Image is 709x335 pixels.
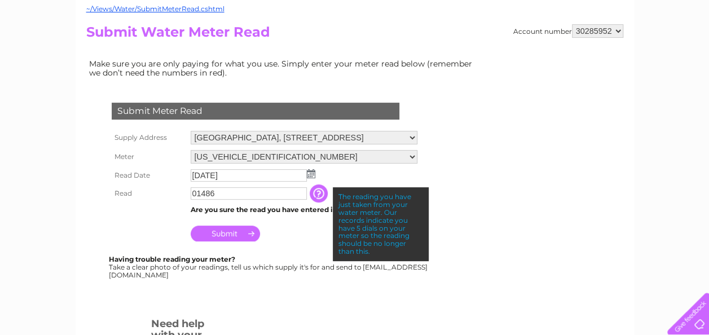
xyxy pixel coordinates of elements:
a: 0333 014 3131 [496,6,574,20]
a: Log out [672,48,698,56]
th: Read Date [109,166,188,184]
div: The reading you have just taken from your water meter. Our records indicate you have 5 dials on y... [333,187,429,261]
td: Are you sure the read you have entered is correct? [188,202,420,217]
div: Account number [513,24,623,38]
img: ... [307,169,315,178]
b: Having trouble reading your meter? [109,255,235,263]
div: Take a clear photo of your readings, tell us which supply it's for and send to [EMAIL_ADDRESS][DO... [109,255,429,279]
th: Read [109,184,188,202]
a: Telecoms [570,48,604,56]
a: Energy [539,48,563,56]
a: Contact [634,48,662,56]
a: Water [510,48,532,56]
input: Information [310,184,330,202]
a: ~/Views/Water/SubmitMeterRead.cshtml [86,5,224,13]
img: logo.png [25,29,82,64]
th: Meter [109,147,188,166]
a: Blog [611,48,627,56]
input: Submit [191,226,260,241]
h2: Submit Water Meter Read [86,24,623,46]
div: Clear Business is a trading name of Verastar Limited (registered in [GEOGRAPHIC_DATA] No. 3667643... [89,6,622,55]
td: Make sure you are only paying for what you use. Simply enter your meter read below (remember we d... [86,56,481,80]
th: Supply Address [109,128,188,147]
div: Submit Meter Read [112,103,399,120]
